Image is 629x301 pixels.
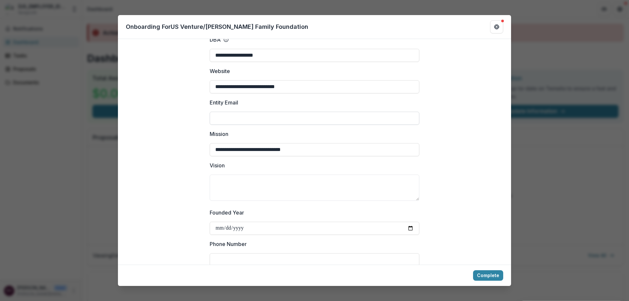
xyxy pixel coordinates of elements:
p: Website [210,67,230,75]
p: Founded Year [210,209,244,216]
button: Get Help [490,20,503,33]
p: Onboarding For US Venture/[PERSON_NAME] Family Foundation [126,22,308,31]
button: Complete [473,270,503,281]
p: Vision [210,161,225,169]
p: Phone Number [210,240,247,248]
p: DBA [210,36,221,44]
p: Mission [210,130,228,138]
p: Entity Email [210,99,238,106]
